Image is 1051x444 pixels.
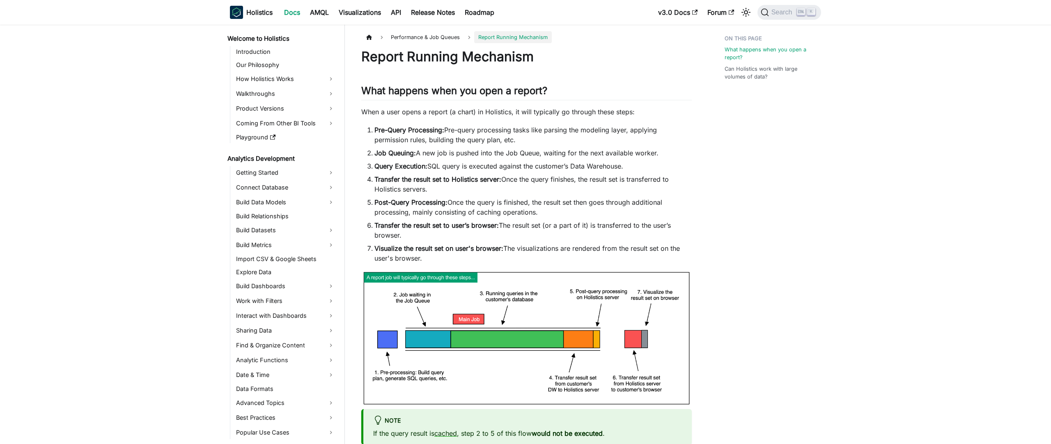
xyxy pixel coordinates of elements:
[374,126,444,134] strong: Pre-Query Processing:
[230,6,273,19] a: HolisticsHolistics
[234,102,337,115] a: Product Versions
[374,244,503,252] strong: Visualize the result set on user's browser:
[234,426,337,439] a: Popular Use Cases
[234,238,337,252] a: Build Metrics
[234,354,337,367] a: Analytic Functions
[702,6,739,19] a: Forum
[374,125,692,145] li: Pre-query processing tasks like parsing the modeling layer, applying permission rules, building t...
[234,117,337,130] a: Coming From Other BI Tools
[725,65,816,81] a: Can Holistics work with large volumes of data?
[374,198,447,206] strong: Post-Query Processing:
[361,49,692,65] h1: Report Running Mechanism
[725,46,816,61] a: What happens when you open a report?
[246,7,273,17] b: Holistics
[234,196,337,209] a: Build Data Models
[305,6,334,19] a: AMQL
[234,383,337,395] a: Data Formats
[361,31,377,43] a: Home page
[234,59,337,71] a: Our Philosophy
[374,175,501,183] strong: Transfer the result set to Holistics server:
[361,85,692,100] h2: What happens when you open a report?
[757,5,821,20] button: Search (Ctrl+K)
[739,6,753,19] button: Switch between dark and light mode (currently light mode)
[769,9,797,16] span: Search
[234,280,337,293] a: Build Dashboards
[373,416,682,426] div: Note
[234,87,337,100] a: Walkthroughs
[361,31,692,43] nav: Breadcrumbs
[234,294,337,308] a: Work with Filters
[234,309,337,322] a: Interact with Dashboards
[334,6,386,19] a: Visualizations
[374,149,416,157] strong: Job Queuing:
[532,429,603,437] strong: would not be executed
[374,148,692,158] li: A new job is pushed into the Job Queue, waiting for the next available worker.
[234,181,337,194] a: Connect Database
[279,6,305,19] a: Docs
[807,8,815,16] kbd: K
[230,6,243,19] img: Holistics
[234,72,337,86] a: How Holistics Works
[234,368,337,382] a: Date & Time
[406,6,460,19] a: Release Notes
[222,25,345,444] nav: Docs sidebar
[374,221,499,229] strong: Transfer the result set to user’s browser:
[374,162,427,170] strong: Query Execution:
[374,174,692,194] li: Once the query finishes, the result set is transferred to Holistics servers.
[234,253,337,265] a: Import CSV & Google Sheets
[234,266,337,278] a: Explore Data
[234,411,337,424] a: Best Practices
[234,210,337,222] a: Build Relationships
[374,197,692,217] li: Once the query is finished, the result set then goes through additional processing, mainly consis...
[374,243,692,263] li: The visualizations are rendered from the result set on the user's browser.
[374,220,692,240] li: The result set (or a part of it) is transferred to the user’s browser.
[225,153,337,164] a: Analytics Development
[373,428,682,438] p: If the query result is , step 2 to 5 of this flow .
[653,6,702,19] a: v3.0 Docs
[234,339,337,352] a: Find & Organize Content
[460,6,499,19] a: Roadmap
[234,132,337,143] a: Playground
[234,166,337,179] a: Getting Started
[234,396,337,409] a: Advanced Topics
[474,31,552,43] span: Report Running Mechanism
[361,107,692,117] p: When a user opens a report (a chart) in Holistics, it will typically go through these steps:
[234,46,337,58] a: Introduction
[387,31,464,43] span: Performance & Job Queues
[234,224,337,237] a: Build Datasets
[234,324,337,337] a: Sharing Data
[434,429,457,437] a: cached
[386,6,406,19] a: API
[374,161,692,171] li: SQL query is executed against the customer’s Data Warehouse.
[225,33,337,44] a: Welcome to Holistics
